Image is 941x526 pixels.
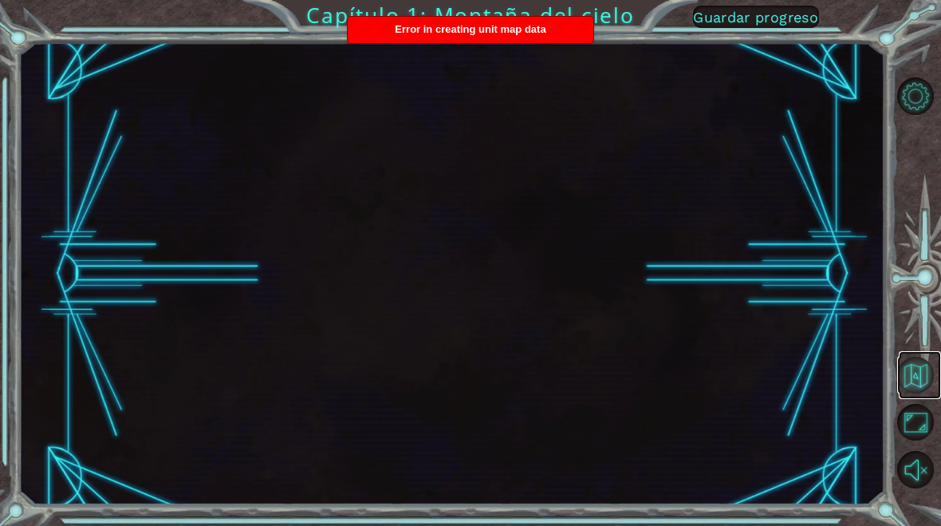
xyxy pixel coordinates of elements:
[395,23,545,35] span: Error in creating unit map data
[693,6,819,28] button: Guardar progreso
[899,351,941,398] a: Volver al mapa
[897,357,934,394] button: Volver al mapa
[897,404,934,441] button: Maximizar navegador
[897,77,934,114] button: Opciones de nivel
[693,9,818,26] span: Guardar progreso
[897,451,934,488] button: Sonido encendido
